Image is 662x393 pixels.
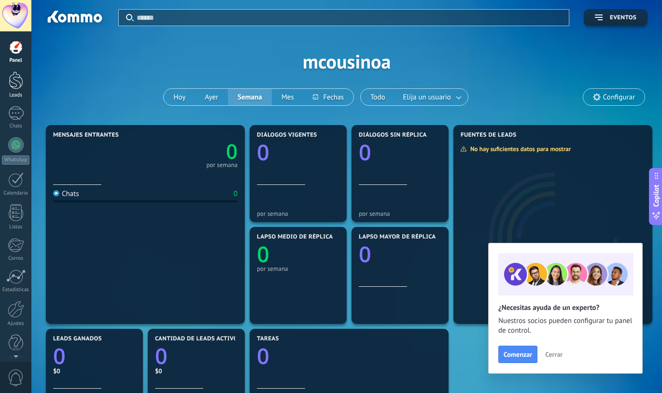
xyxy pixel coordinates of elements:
[359,234,436,240] span: Lapso mayor de réplica
[257,265,339,272] div: por semana
[155,367,238,375] div: $0
[603,93,635,101] span: Configurar
[361,89,395,105] button: Todo
[257,234,333,240] span: Lapso medio de réplica
[53,336,102,342] span: Leads ganados
[498,346,537,363] button: Comenzar
[303,89,353,105] button: Fechas
[257,341,441,371] a: 0
[2,287,30,293] div: Estadísticas
[272,89,304,105] button: Mes
[53,367,136,375] div: $0
[359,239,371,269] text: 0
[53,341,66,371] text: 0
[257,239,269,269] text: 0
[257,132,317,139] span: Diálogos vigentes
[257,210,339,217] div: por semana
[541,347,567,362] button: Cerrar
[195,89,228,105] button: Ayer
[545,351,563,358] span: Cerrar
[53,132,119,139] span: Mensajes entrantes
[359,132,427,139] span: Diálogos sin réplica
[2,57,30,64] div: Panel
[206,163,238,168] div: por semana
[2,190,30,196] div: Calendario
[257,138,269,167] text: 0
[610,14,636,21] span: Eventos
[155,341,168,371] text: 0
[2,155,29,165] div: WhatsApp
[53,190,59,196] img: Chats
[359,210,441,217] div: por semana
[155,341,238,371] a: 0
[2,224,30,230] div: Listas
[257,341,269,371] text: 0
[504,351,532,358] span: Comenzar
[498,303,633,312] h2: ¿Necesitas ayuda de un experto?
[651,185,661,207] span: Copilot
[155,336,241,342] span: Cantidad de leads activos
[461,132,517,139] span: Fuentes de leads
[257,336,279,342] span: Tareas
[584,9,648,26] button: Eventos
[401,91,453,104] span: Elija un usuario
[145,138,238,165] a: 0
[228,89,272,105] button: Semana
[395,89,468,105] button: Elija un usuario
[53,189,79,198] div: Chats
[53,341,136,371] a: 0
[2,92,30,98] div: Leads
[164,89,195,105] button: Hoy
[359,138,371,167] text: 0
[226,138,238,165] text: 0
[498,316,633,336] span: Nuestros socios pueden configurar tu panel de control.
[234,189,238,198] div: 0
[460,145,577,153] div: No hay suficientes datos para mostrar
[2,321,30,327] div: Ajustes
[2,255,30,262] div: Correo
[2,123,30,129] div: Chats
